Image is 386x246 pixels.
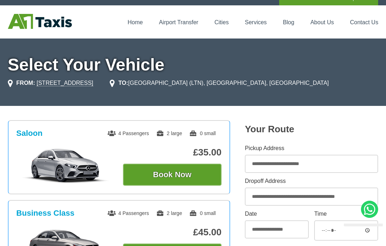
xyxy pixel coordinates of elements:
[341,224,383,243] iframe: chat widget
[245,211,309,217] label: Date
[189,210,216,216] span: 0 small
[123,227,222,238] p: £45.00
[16,80,35,86] strong: FROM:
[123,164,222,186] button: Book Now
[108,130,149,136] span: 4 Passengers
[350,19,378,25] a: Contact Us
[189,130,216,136] span: 0 small
[283,19,294,25] a: Blog
[156,130,182,136] span: 2 large
[8,56,378,73] h1: Select Your Vehicle
[123,147,222,158] p: £35.00
[118,80,128,86] strong: TO:
[16,209,75,218] h3: Business Class
[245,178,378,184] label: Dropoff Address
[156,210,182,216] span: 2 large
[8,14,72,29] img: A1 Taxis St Albans LTD
[245,124,378,135] h2: Your Route
[16,148,115,184] img: Saloon
[110,79,329,87] li: [GEOGRAPHIC_DATA] (LTN), [GEOGRAPHIC_DATA], [GEOGRAPHIC_DATA]
[108,210,149,216] span: 4 Passengers
[128,19,143,25] a: Home
[314,211,378,217] label: Time
[159,19,198,25] a: Airport Transfer
[214,19,229,25] a: Cities
[245,19,267,25] a: Services
[245,145,378,151] label: Pickup Address
[16,129,43,138] h3: Saloon
[310,19,334,25] a: About Us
